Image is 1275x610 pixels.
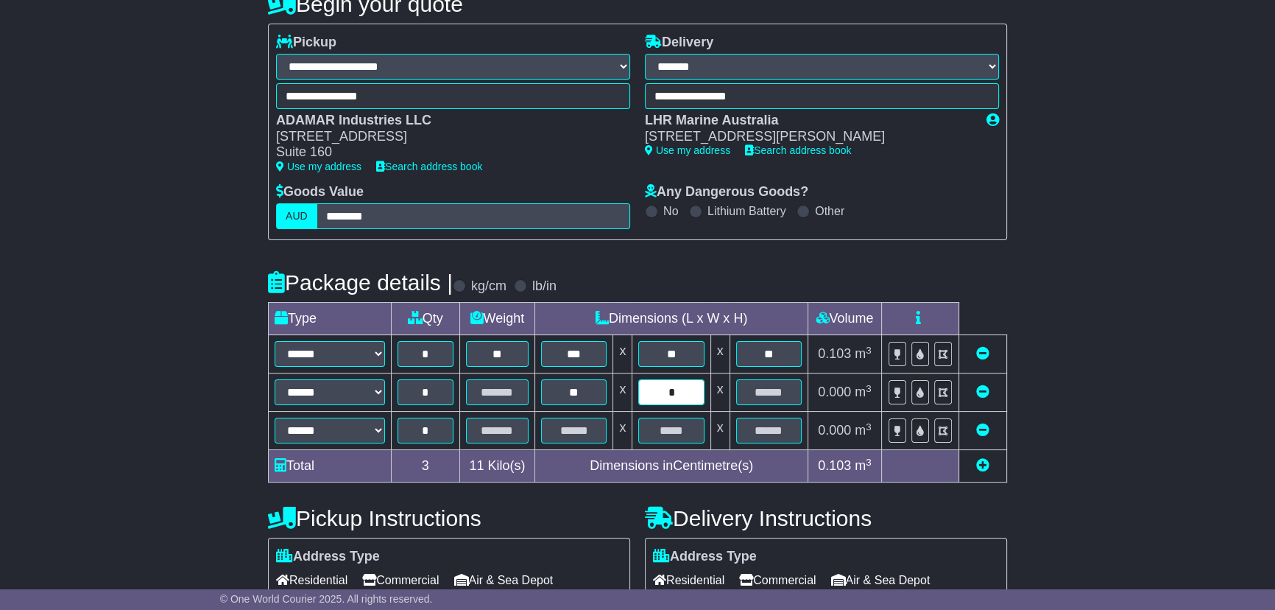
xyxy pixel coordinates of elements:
span: 0.000 [818,385,851,399]
a: Use my address [276,161,361,172]
span: © One World Courier 2025. All rights reserved. [220,593,433,605]
a: Use my address [645,144,730,156]
td: x [613,335,632,374]
h4: Pickup Instructions [268,506,630,530]
div: [STREET_ADDRESS][PERSON_NAME] [645,129,972,145]
span: m [855,423,872,438]
label: Lithium Battery [707,204,786,218]
td: Dimensions (L x W x H) [535,303,808,335]
td: x [613,412,632,450]
td: x [710,335,730,374]
span: 11 [469,458,484,473]
label: kg/cm [471,278,506,295]
td: 3 [392,450,460,483]
sup: 3 [866,345,872,356]
td: Kilo(s) [459,450,535,483]
div: LHR Marine Australia [645,113,972,129]
label: Goods Value [276,184,364,200]
a: Add new item [976,458,989,473]
label: Address Type [276,549,380,565]
label: AUD [276,203,317,229]
label: lb/in [532,278,557,295]
sup: 3 [866,421,872,432]
a: Search address book [376,161,482,172]
td: Volume [808,303,881,335]
td: Type [269,303,392,335]
span: Commercial [739,569,816,592]
div: ADAMAR Industries LLC [276,113,615,129]
td: Dimensions in Centimetre(s) [535,450,808,483]
label: Address Type [653,549,757,565]
label: Delivery [645,35,713,51]
label: Any Dangerous Goods? [645,184,808,200]
td: x [710,374,730,412]
td: x [710,412,730,450]
a: Search address book [745,144,851,156]
span: Air & Sea Depot [831,569,930,592]
label: No [663,204,678,218]
span: Residential [653,569,724,592]
td: x [613,374,632,412]
span: m [855,458,872,473]
a: Remove this item [976,346,989,361]
span: m [855,346,872,361]
h4: Package details | [268,270,453,295]
span: 0.103 [818,458,851,473]
span: 0.103 [818,346,851,361]
label: Pickup [276,35,336,51]
sup: 3 [866,383,872,394]
span: Air & Sea Depot [454,569,554,592]
div: [STREET_ADDRESS] [276,129,615,145]
label: Other [815,204,844,218]
td: Qty [392,303,460,335]
sup: 3 [866,457,872,468]
div: Suite 160 [276,144,615,161]
span: m [855,385,872,399]
a: Remove this item [976,423,989,438]
span: 0.000 [818,423,851,438]
td: Total [269,450,392,483]
a: Remove this item [976,385,989,399]
td: Weight [459,303,535,335]
span: Residential [276,569,347,592]
h4: Delivery Instructions [645,506,1007,530]
span: Commercial [362,569,439,592]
